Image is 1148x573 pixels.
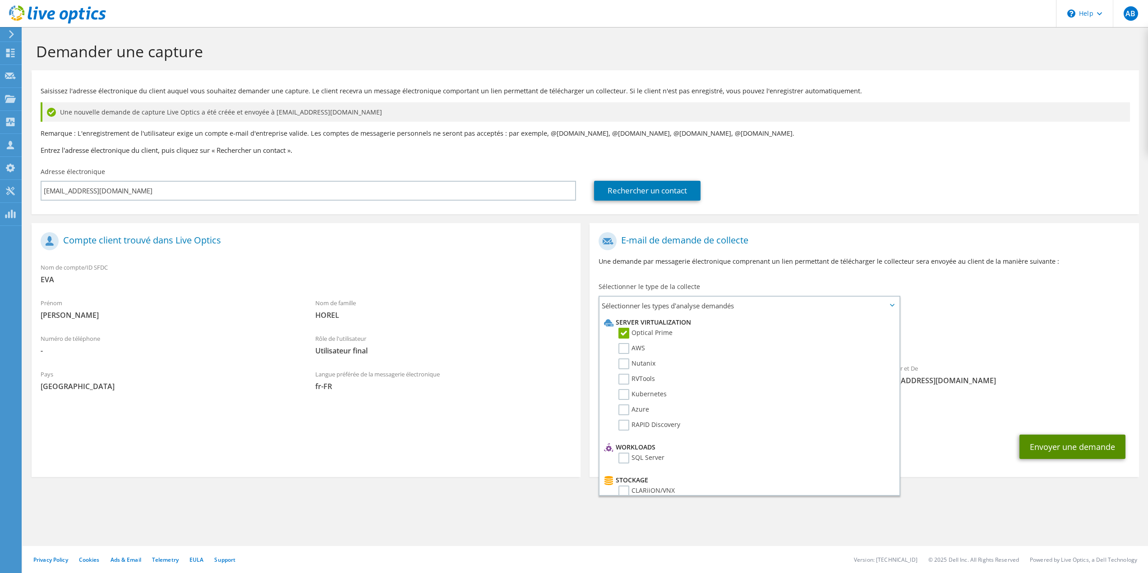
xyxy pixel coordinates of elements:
label: Sélectionner le type de la collecte [599,282,700,291]
svg: \n [1067,9,1075,18]
label: Kubernetes [618,389,667,400]
span: Utilisateur final [315,346,572,356]
div: Nom de compte/ID SFDC [32,258,581,289]
label: Adresse électronique [41,167,105,176]
label: Optical Prime [618,328,673,339]
a: Ads & Email [111,556,141,564]
div: Pays [32,365,306,396]
a: Rechercher un contact [594,181,701,201]
div: Langue préférée de la messagerie électronique [306,365,581,396]
div: Prénom [32,293,306,325]
label: RVTools [618,374,655,385]
label: CLARiiON/VNX [618,486,675,496]
li: Server Virtualization [602,317,894,328]
a: EULA [189,556,203,564]
label: Azure [618,404,649,415]
span: Une nouvelle demande de capture Live Optics a été créée et envoyée à [EMAIL_ADDRESS][DOMAIN_NAME] [60,107,382,117]
span: [GEOGRAPHIC_DATA] [41,381,297,391]
h3: Entrez l'adresse électronique du client, puis cliquez sur « Rechercher un contact ». [41,145,1130,155]
a: Privacy Policy [33,556,68,564]
li: Stockage [602,475,894,486]
span: [PERSON_NAME] [41,310,297,320]
label: Nutanix [618,358,655,369]
div: Numéro de téléphone [32,329,306,360]
a: Telemetry [152,556,179,564]
a: Cookies [79,556,100,564]
div: Vers [590,359,864,390]
p: Une demande par messagerie électronique comprenant un lien permettant de télécharger le collecteu... [599,257,1130,266]
span: - [41,346,297,356]
div: Nom de famille [306,293,581,325]
div: Rôle de l'utilisateur [306,329,581,360]
h1: Compte client trouvé dans Live Optics [41,232,567,250]
span: Sélectionner les types d'analyse demandés [599,297,899,315]
div: Collectes demandées [590,318,1139,354]
h1: Demander une capture [36,42,1130,61]
li: Version: [TECHNICAL_ID] [854,556,917,564]
button: Envoyer une demande [1019,435,1125,459]
span: HOREL [315,310,572,320]
span: [EMAIL_ADDRESS][DOMAIN_NAME] [873,376,1130,385]
li: Powered by Live Optics, a Dell Technology [1030,556,1137,564]
p: Saisissez l'adresse électronique du client auquel vous souhaitez demander une capture. Le client ... [41,86,1130,96]
li: © 2025 Dell Inc. All Rights Reserved [928,556,1019,564]
div: Expéditeur et De [864,359,1139,390]
span: fr-FR [315,381,572,391]
a: Support [214,556,235,564]
h1: E-mail de demande de collecte [599,232,1125,250]
span: AB [1124,6,1138,21]
span: EVA [41,275,572,284]
p: Remarque : L'enregistrement de l'utilisateur exige un compte e-mail d'entreprise valide. Les comp... [41,128,1130,138]
label: RAPID Discovery [618,420,680,431]
label: SQL Server [618,453,664,463]
div: CC et Répondre à [590,394,1139,426]
label: AWS [618,343,645,354]
li: Workloads [602,442,894,453]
